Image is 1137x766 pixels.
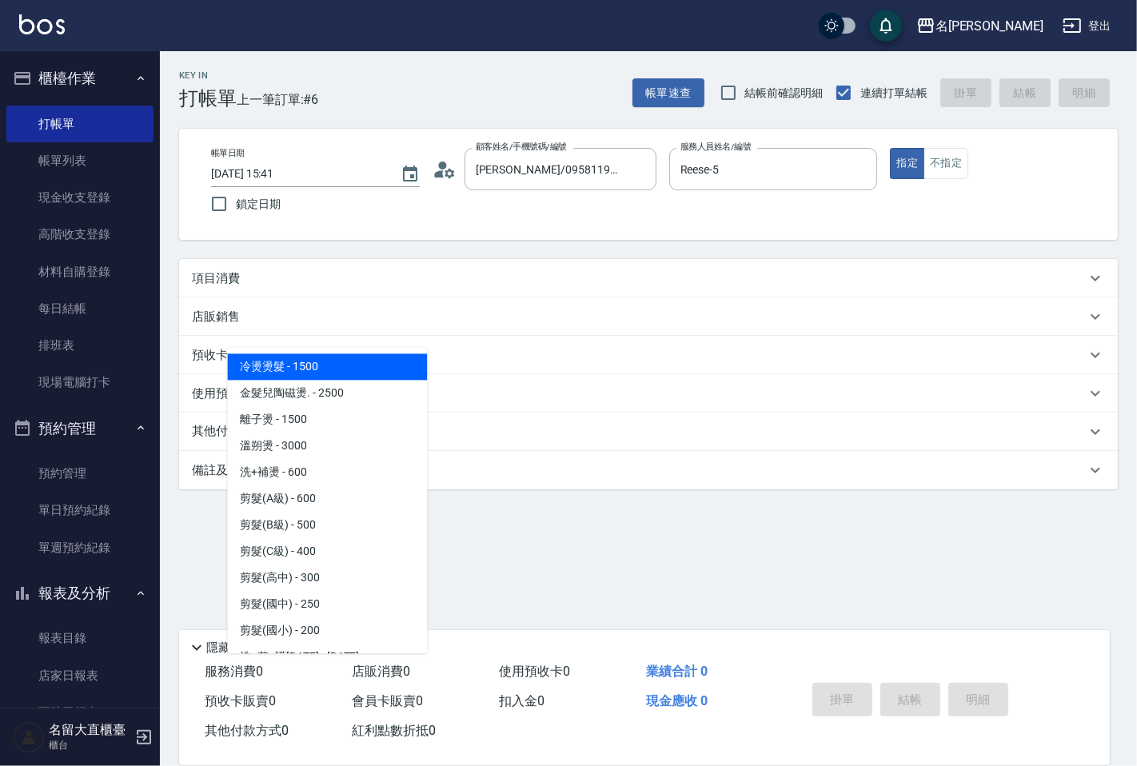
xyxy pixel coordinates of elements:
p: 其他付款方式 [192,423,339,441]
button: 帳單速查 [632,78,704,108]
span: 剪髮(C級) - 400 [227,538,427,565]
a: 互助日報表 [6,694,154,731]
label: 服務人員姓名/編號 [680,141,751,153]
button: 名[PERSON_NAME] [910,10,1050,42]
span: 使用預收卡 0 [499,664,570,679]
p: 預收卡販賣 [192,347,252,364]
a: 每日結帳 [6,290,154,327]
button: save [870,10,902,42]
span: 扣入金 0 [499,693,545,708]
span: 其他付款方式 0 [205,723,289,738]
span: 剪髮(A級) - 600 [227,485,427,512]
span: 洗+剪+護[DATE] - [DATE] [227,644,427,670]
button: 報表及分析 [6,573,154,614]
span: 離子燙 - 1500 [227,406,427,433]
span: 剪髮(國中) - 250 [227,591,427,617]
span: 會員卡販賣 0 [352,693,423,708]
p: 備註及來源 [192,462,252,479]
a: 材料自購登錄 [6,253,154,290]
span: 連續打單結帳 [860,85,928,102]
button: 不指定 [924,148,968,179]
span: 鎖定日期 [236,196,281,213]
a: 預約管理 [6,455,154,492]
p: 使用預收卡 [192,385,252,402]
img: Logo [19,14,65,34]
div: 預收卡販賣 [179,336,1118,374]
span: 剪髮(B級) - 500 [227,512,427,538]
a: 排班表 [6,327,154,364]
button: Choose date, selected date is 2025-10-08 [391,155,429,193]
p: 項目消費 [192,270,240,287]
span: 現金應收 0 [646,693,708,708]
span: 洗+補燙 - 600 [227,459,427,485]
button: 登出 [1056,11,1118,41]
span: 金髮兒陶磁燙. - 2500 [227,380,427,406]
label: 帳單日期 [211,147,245,159]
span: 店販消費 0 [352,664,410,679]
p: 櫃台 [49,738,130,752]
div: 項目消費 [179,259,1118,297]
button: 預約管理 [6,408,154,449]
a: 單週預約紀錄 [6,529,154,566]
a: 報表目錄 [6,620,154,656]
span: 冷燙燙髮 - 1500 [227,353,427,380]
div: 備註及來源 [179,451,1118,489]
span: 服務消費 0 [205,664,263,679]
a: 店家日報表 [6,657,154,694]
p: 店販銷售 [192,309,240,325]
div: 店販銷售 [179,297,1118,336]
span: 業績合計 0 [646,664,708,679]
a: 高階收支登錄 [6,216,154,253]
img: Person [13,721,45,753]
span: 紅利點數折抵 0 [352,723,436,738]
span: 預收卡販賣 0 [205,693,276,708]
div: 其他付款方式入金可用餘額: 0 [179,413,1118,451]
a: 打帳單 [6,106,154,142]
h5: 名留大直櫃臺 [49,722,130,738]
label: 顧客姓名/手機號碼/編號 [476,141,567,153]
a: 單日預約紀錄 [6,492,154,529]
input: YYYY/MM/DD hh:mm [211,161,385,187]
span: 剪髮(國小) - 200 [227,617,427,644]
span: 剪髮(高中) - 300 [227,565,427,591]
a: 現場電腦打卡 [6,364,154,401]
span: 上一筆訂單:#6 [237,90,319,110]
button: 櫃檯作業 [6,58,154,99]
h3: 打帳單 [179,87,237,110]
h2: Key In [179,70,237,81]
div: 使用預收卡 [179,374,1118,413]
span: 結帳前確認明細 [745,85,824,102]
span: 溫朔燙 - 3000 [227,433,427,459]
p: 隱藏業績明細 [206,640,278,656]
button: 指定 [890,148,924,179]
a: 現金收支登錄 [6,179,154,216]
div: 名[PERSON_NAME] [936,16,1043,36]
a: 帳單列表 [6,142,154,179]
